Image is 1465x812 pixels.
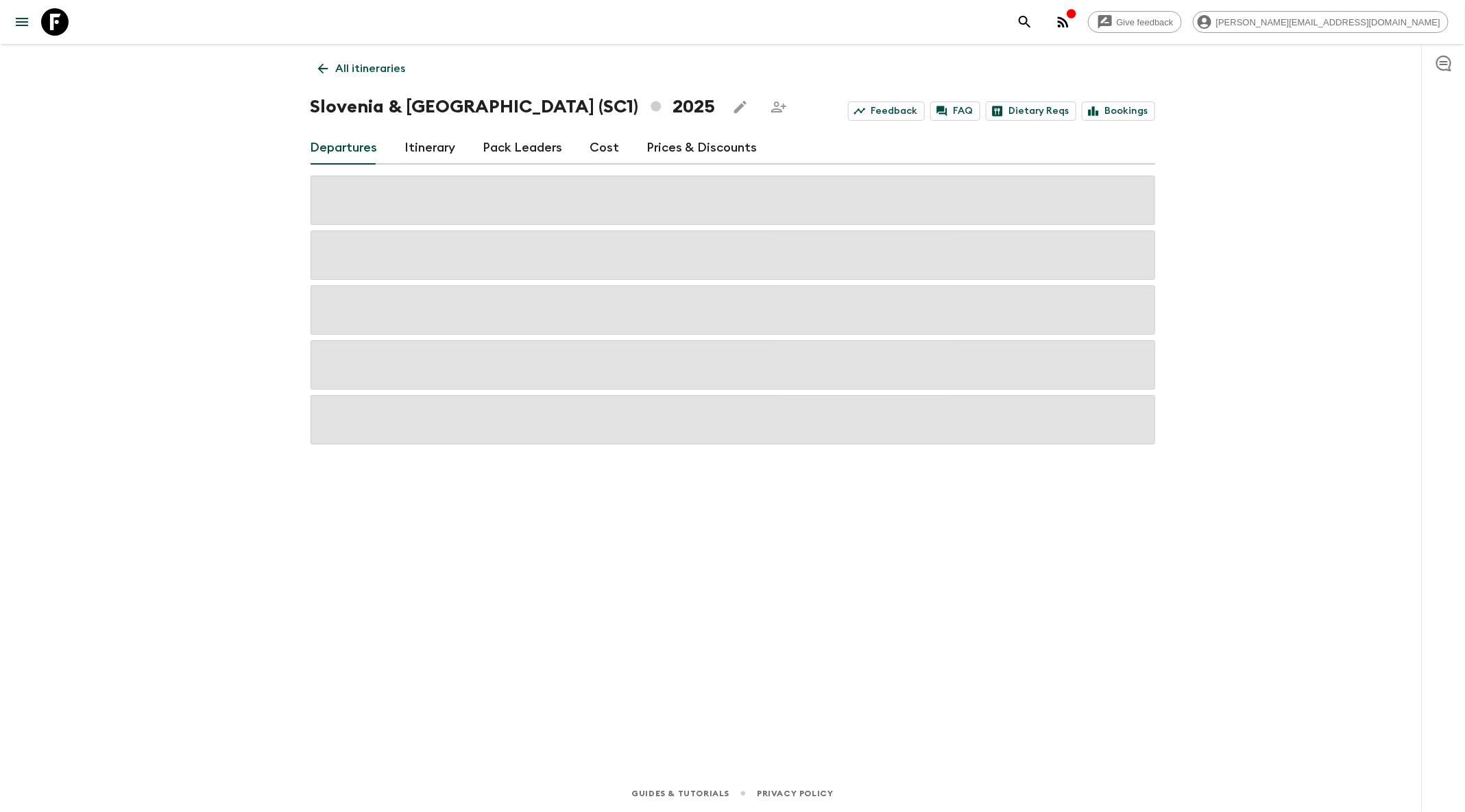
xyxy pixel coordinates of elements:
a: Dietary Reqs [986,101,1076,121]
a: Pack Leaders [483,132,563,165]
a: Guides & Tutorials [631,786,729,801]
span: Give feedback [1109,17,1181,27]
div: [PERSON_NAME][EMAIL_ADDRESS][DOMAIN_NAME] [1193,11,1449,33]
a: All itineraries [311,55,413,82]
a: Itinerary [405,132,456,165]
button: Edit this itinerary [727,93,754,121]
a: Privacy Policy [757,786,833,801]
button: search adventures [1011,8,1039,36]
span: [PERSON_NAME][EMAIL_ADDRESS][DOMAIN_NAME] [1209,17,1448,27]
a: FAQ [930,101,980,121]
a: Feedback [848,101,925,121]
span: Share this itinerary [765,93,792,121]
p: All itineraries [336,60,406,77]
a: Prices & Discounts [647,132,758,165]
a: Departures [311,132,378,165]
a: Cost [590,132,620,165]
button: menu [8,8,36,36]
a: Give feedback [1088,11,1182,33]
a: Bookings [1082,101,1155,121]
h1: Slovenia & [GEOGRAPHIC_DATA] (SC1) 2025 [311,93,716,121]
